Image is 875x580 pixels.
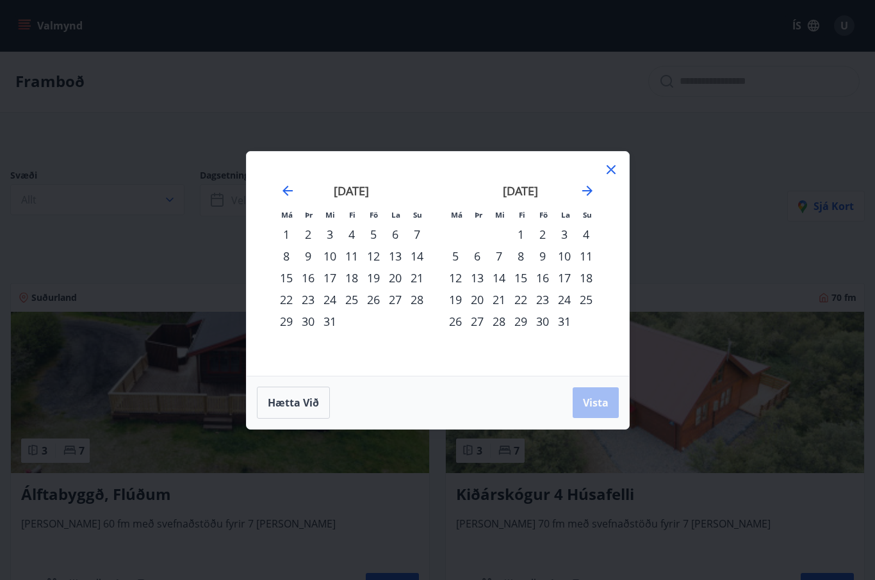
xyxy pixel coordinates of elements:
div: 30 [532,310,553,332]
small: Su [413,210,422,220]
td: Choose mánudagur, 1. desember 2025 as your check-in date. It’s available. [275,223,297,245]
div: 16 [532,267,553,289]
td: Choose sunnudagur, 25. janúar 2026 as your check-in date. It’s available. [575,289,597,310]
div: 5 [363,223,384,245]
div: 25 [341,289,363,310]
div: 28 [488,310,510,332]
td: Choose sunnudagur, 18. janúar 2026 as your check-in date. It’s available. [575,267,597,289]
td: Choose fimmtudagur, 15. janúar 2026 as your check-in date. It’s available. [510,267,532,289]
td: Choose föstudagur, 23. janúar 2026 as your check-in date. It’s available. [532,289,553,310]
td: Choose þriðjudagur, 23. desember 2025 as your check-in date. It’s available. [297,289,319,310]
td: Choose mánudagur, 26. janúar 2026 as your check-in date. It’s available. [445,310,466,332]
div: 1 [510,223,532,245]
td: Choose miðvikudagur, 14. janúar 2026 as your check-in date. It’s available. [488,267,510,289]
td: Choose sunnudagur, 7. desember 2025 as your check-in date. It’s available. [406,223,428,245]
div: 1 [275,223,297,245]
div: 9 [532,245,553,267]
div: 26 [445,310,466,332]
div: 9 [297,245,319,267]
td: Choose laugardagur, 27. desember 2025 as your check-in date. It’s available. [384,289,406,310]
td: Choose föstudagur, 2. janúar 2026 as your check-in date. It’s available. [532,223,553,245]
div: 19 [363,267,384,289]
td: Choose þriðjudagur, 30. desember 2025 as your check-in date. It’s available. [297,310,319,332]
div: 3 [553,223,575,245]
td: Choose laugardagur, 13. desember 2025 as your check-in date. It’s available. [384,245,406,267]
td: Choose föstudagur, 16. janúar 2026 as your check-in date. It’s available. [532,267,553,289]
td: Choose laugardagur, 3. janúar 2026 as your check-in date. It’s available. [553,223,575,245]
td: Choose þriðjudagur, 27. janúar 2026 as your check-in date. It’s available. [466,310,488,332]
td: Choose fimmtudagur, 1. janúar 2026 as your check-in date. It’s available. [510,223,532,245]
td: Choose mánudagur, 5. janúar 2026 as your check-in date. It’s available. [445,245,466,267]
small: Þr [475,210,482,220]
div: 18 [341,267,363,289]
td: Choose laugardagur, 24. janúar 2026 as your check-in date. It’s available. [553,289,575,310]
td: Choose fimmtudagur, 22. janúar 2026 as your check-in date. It’s available. [510,289,532,310]
td: Choose miðvikudagur, 21. janúar 2026 as your check-in date. It’s available. [488,289,510,310]
div: 20 [384,267,406,289]
td: Choose sunnudagur, 28. desember 2025 as your check-in date. It’s available. [406,289,428,310]
div: Calendar [262,167,614,360]
div: 8 [275,245,297,267]
td: Choose fimmtudagur, 4. desember 2025 as your check-in date. It’s available. [341,223,363,245]
div: 23 [532,289,553,310]
div: 20 [466,289,488,310]
td: Choose miðvikudagur, 17. desember 2025 as your check-in date. It’s available. [319,267,341,289]
small: Fö [539,210,548,220]
td: Choose mánudagur, 29. desember 2025 as your check-in date. It’s available. [275,310,297,332]
small: Fi [519,210,525,220]
td: Choose þriðjudagur, 16. desember 2025 as your check-in date. It’s available. [297,267,319,289]
div: 11 [575,245,597,267]
div: 27 [384,289,406,310]
strong: [DATE] [503,183,538,198]
td: Choose fimmtudagur, 29. janúar 2026 as your check-in date. It’s available. [510,310,532,332]
div: 10 [319,245,341,267]
td: Choose miðvikudagur, 7. janúar 2026 as your check-in date. It’s available. [488,245,510,267]
div: Move backward to switch to the previous month. [280,183,295,198]
div: 2 [297,223,319,245]
td: Choose sunnudagur, 11. janúar 2026 as your check-in date. It’s available. [575,245,597,267]
td: Choose laugardagur, 20. desember 2025 as your check-in date. It’s available. [384,267,406,289]
div: 31 [553,310,575,332]
div: 10 [553,245,575,267]
td: Choose fimmtudagur, 18. desember 2025 as your check-in date. It’s available. [341,267,363,289]
td: Choose mánudagur, 8. desember 2025 as your check-in date. It’s available. [275,245,297,267]
div: 13 [384,245,406,267]
div: 5 [445,245,466,267]
td: Choose miðvikudagur, 24. desember 2025 as your check-in date. It’s available. [319,289,341,310]
div: 4 [341,223,363,245]
small: Má [281,210,293,220]
div: 11 [341,245,363,267]
div: 17 [553,267,575,289]
td: Choose laugardagur, 31. janúar 2026 as your check-in date. It’s available. [553,310,575,332]
small: La [391,210,400,220]
div: 22 [275,289,297,310]
small: Fö [370,210,378,220]
td: Choose sunnudagur, 4. janúar 2026 as your check-in date. It’s available. [575,223,597,245]
div: 8 [510,245,532,267]
div: 7 [406,223,428,245]
td: Choose þriðjudagur, 9. desember 2025 as your check-in date. It’s available. [297,245,319,267]
div: 15 [275,267,297,289]
div: 25 [575,289,597,310]
div: 12 [363,245,384,267]
td: Choose miðvikudagur, 10. desember 2025 as your check-in date. It’s available. [319,245,341,267]
td: Choose sunnudagur, 14. desember 2025 as your check-in date. It’s available. [406,245,428,267]
td: Choose föstudagur, 9. janúar 2026 as your check-in date. It’s available. [532,245,553,267]
td: Choose laugardagur, 17. janúar 2026 as your check-in date. It’s available. [553,267,575,289]
div: 13 [466,267,488,289]
small: Má [451,210,462,220]
div: 6 [466,245,488,267]
small: Þr [305,210,313,220]
div: 4 [575,223,597,245]
td: Choose laugardagur, 10. janúar 2026 as your check-in date. It’s available. [553,245,575,267]
td: Choose þriðjudagur, 20. janúar 2026 as your check-in date. It’s available. [466,289,488,310]
small: Mi [325,210,335,220]
div: 3 [319,223,341,245]
div: 17 [319,267,341,289]
td: Choose miðvikudagur, 31. desember 2025 as your check-in date. It’s available. [319,310,341,332]
td: Choose föstudagur, 30. janúar 2026 as your check-in date. It’s available. [532,310,553,332]
small: Mi [495,210,505,220]
div: 16 [297,267,319,289]
div: 22 [510,289,532,310]
td: Choose fimmtudagur, 11. desember 2025 as your check-in date. It’s available. [341,245,363,267]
